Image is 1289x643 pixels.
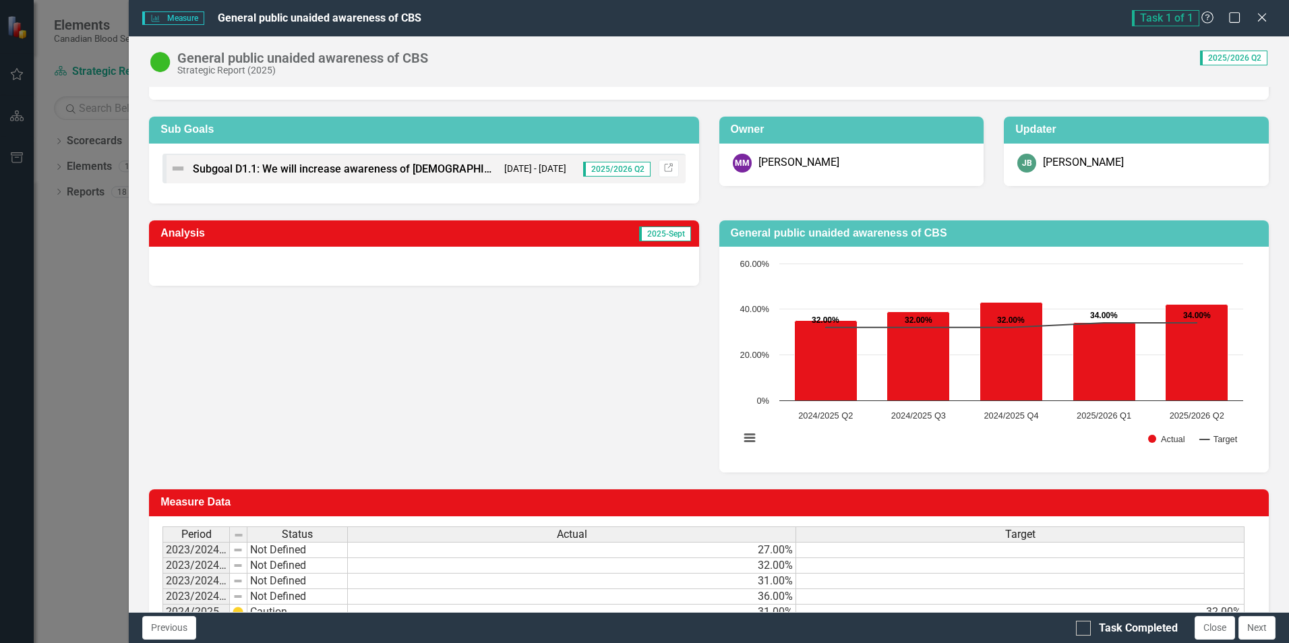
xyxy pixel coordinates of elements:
[348,558,796,574] td: 32.00%
[740,429,759,448] button: View chart menu, Chart
[247,542,348,558] td: Not Defined
[812,315,839,325] text: 32.00%
[247,605,348,620] td: Caution
[740,304,769,314] text: 40.00%
[583,162,651,177] span: 2025/2026 Q2
[247,574,348,589] td: Not Defined
[1077,410,1131,421] text: 2025/2026 Q1
[348,574,796,589] td: 31.00%
[233,530,244,541] img: 8DAGhfEEPCf229AAAAAElFTkSuQmCC
[891,410,945,421] text: 2024/2025 Q3
[233,560,243,571] img: 8DAGhfEEPCf229AAAAAElFTkSuQmCC
[348,589,796,605] td: 36.00%
[740,259,769,269] text: 60.00%
[740,350,769,360] text: 20.00%
[1165,305,1228,401] path: 2025/2026 Q2, 42. Actual.
[733,154,752,173] div: MM
[1017,154,1036,173] div: JB
[887,312,949,401] path: 2024/2025 Q3, 39. Actual.
[1015,123,1262,135] h3: Updater
[1200,51,1267,65] span: 2025/2026 Q2
[170,160,186,177] img: Not Defined
[504,162,566,175] small: [DATE] - [DATE]
[557,528,587,541] span: Actual
[794,321,857,401] path: 2024/2025 Q2, 35. Actual.
[193,162,785,175] span: Subgoal D1.1: We will increase awareness of [DEMOGRAPHIC_DATA] Blood Services to build our commun...
[905,315,932,325] text: 32.00%
[1148,434,1185,444] button: Show Actual
[794,303,1228,401] g: Actual, series 1 of 2. Bar series with 5 bars.
[997,315,1025,325] text: 32.00%
[1183,311,1211,320] text: 34.00%
[758,155,839,171] div: [PERSON_NAME]
[233,576,243,586] img: 8DAGhfEEPCf229AAAAAElFTkSuQmCC
[1073,323,1135,401] path: 2025/2026 Q1, 34. Actual.
[984,410,1038,421] text: 2024/2025 Q4
[177,65,428,75] div: Strategic Report (2025)
[348,542,796,558] td: 27.00%
[731,123,978,135] h3: Owner
[1195,616,1235,640] button: Close
[1132,10,1199,26] span: Task 1 of 1
[162,558,230,574] td: 2023/2024 Q2
[282,528,313,541] span: Status
[181,528,212,541] span: Period
[160,496,1262,508] h3: Measure Data
[348,605,796,620] td: 31.00%
[822,320,1199,330] g: Target, series 2 of 2. Line with 5 data points.
[142,616,196,640] button: Previous
[247,589,348,605] td: Not Defined
[1005,528,1036,541] span: Target
[162,542,230,558] td: 2023/2024 Q1
[160,227,402,239] h3: Analysis
[177,51,428,65] div: General public unaided awareness of CBS
[149,51,171,73] img: On Target
[1169,410,1224,421] text: 2025/2026 Q2
[1200,434,1238,444] button: Show Target
[233,591,243,602] img: 8DAGhfEEPCf229AAAAAElFTkSuQmCC
[639,226,691,241] span: 2025-Sept
[733,257,1250,459] svg: Interactive chart
[733,257,1255,459] div: Chart. Highcharts interactive chart.
[980,303,1042,401] path: 2024/2025 Q4, 43. Actual.
[1043,155,1124,171] div: [PERSON_NAME]
[162,605,230,620] td: 2024/2025 Q1
[233,607,243,617] img: Yx0AAAAASUVORK5CYII=
[218,11,421,24] span: General public unaided awareness of CBS
[798,410,853,421] text: 2024/2025 Q2
[731,227,1262,239] h3: General public unaided awareness of CBS
[142,11,204,25] span: Measure
[796,605,1245,620] td: 32.00%
[1099,621,1178,636] div: Task Completed
[1238,616,1276,640] button: Next
[233,545,243,555] img: 8DAGhfEEPCf229AAAAAElFTkSuQmCC
[756,396,769,406] text: 0%
[162,589,230,605] td: 2023/2024 Q4
[160,123,692,135] h3: Sub Goals
[1090,311,1118,320] text: 34.00%
[162,574,230,589] td: 2023/2024 Q3
[247,558,348,574] td: Not Defined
